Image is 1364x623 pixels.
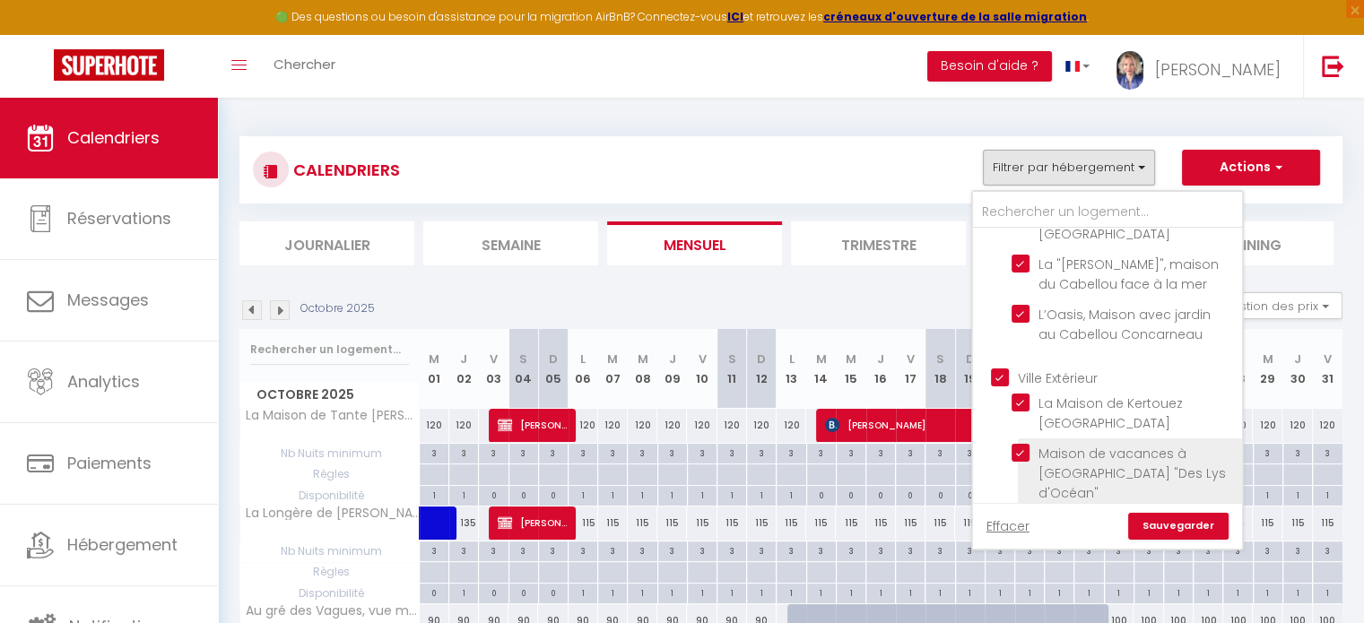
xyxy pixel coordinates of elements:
div: 1 [837,584,865,601]
div: 120 [687,409,717,442]
div: 115 [1282,506,1312,540]
th: 06 [569,329,598,409]
div: 1 [1254,584,1282,601]
div: 120 [1253,409,1282,442]
div: 1 [1164,584,1193,601]
div: 1 [1045,584,1073,601]
div: 1 [866,584,895,601]
div: Filtrer par hébergement [971,190,1244,550]
th: 12 [747,329,777,409]
p: Octobre 2025 [300,300,375,317]
div: 0 [509,486,538,503]
th: 04 [508,329,538,409]
div: 0 [479,584,508,601]
div: 1 [1074,584,1103,601]
th: 15 [836,329,865,409]
abbr: J [1294,350,1301,368]
div: 120 [449,409,479,442]
div: 1 [956,584,985,601]
abbr: J [877,350,884,368]
div: 115 [836,506,865,540]
div: 3 [569,444,597,461]
span: La Longère de [PERSON_NAME] de Kerblaise [243,506,422,520]
li: Planning [1159,221,1334,265]
abbr: M [429,350,439,368]
span: [PERSON_NAME] [498,506,567,540]
button: Filtrer par hébergement [983,150,1155,186]
div: 1 [628,486,656,503]
abbr: J [669,350,676,368]
span: Paiements [67,452,152,474]
div: 1 [777,584,805,601]
div: 115 [896,506,925,540]
div: 1 [1194,584,1222,601]
div: 3 [479,444,508,461]
div: 115 [628,506,657,540]
span: Messages [67,289,149,311]
abbr: J [460,350,467,368]
div: 3 [717,541,746,558]
div: 3 [837,541,865,558]
div: 3 [1254,444,1282,461]
th: 16 [866,329,896,409]
div: 1 [1223,584,1252,601]
div: 3 [866,541,895,558]
div: 115 [598,506,628,540]
th: 05 [538,329,568,409]
div: 1 [628,584,656,601]
abbr: D [757,350,766,368]
div: 120 [628,409,657,442]
div: 3 [479,541,508,558]
span: Nb Nuits minimum [240,444,419,463]
span: [PERSON_NAME] [498,408,567,442]
abbr: M [1263,350,1273,368]
div: 1 [717,486,746,503]
abbr: M [607,350,618,368]
span: Chercher [274,55,335,74]
abbr: S [936,350,944,368]
div: 1 [420,486,448,503]
div: 3 [509,444,538,461]
div: 1 [1313,584,1342,601]
div: 3 [1283,444,1312,461]
strong: ICI [727,9,743,24]
div: 3 [837,444,865,461]
input: Rechercher un logement... [250,333,409,366]
div: 3 [449,541,478,558]
th: 03 [479,329,508,409]
div: 120 [717,409,747,442]
div: 1 [925,584,954,601]
span: Octobre 2025 [240,382,419,408]
span: Maison de vacances à [GEOGRAPHIC_DATA] "Des Lys d'Océan" [1038,445,1226,502]
li: Trimestre [791,221,966,265]
div: 3 [925,541,954,558]
div: 115 [569,506,598,540]
th: 30 [1282,329,1312,409]
div: 0 [509,584,538,601]
span: [PERSON_NAME] [825,408,983,442]
button: Besoin d'aide ? [927,51,1052,82]
abbr: S [519,350,527,368]
th: 29 [1253,329,1282,409]
div: 3 [866,444,895,461]
div: 1 [747,486,776,503]
img: logout [1322,55,1344,77]
div: 3 [717,444,746,461]
span: Appartement du [GEOGRAPHIC_DATA] [1038,205,1170,243]
li: Semaine [423,221,598,265]
span: Réservations [67,207,171,229]
div: 3 [925,444,954,461]
div: 3 [1313,444,1342,461]
div: 120 [657,409,687,442]
div: 0 [807,486,836,503]
div: 120 [747,409,777,442]
div: 3 [807,444,836,461]
div: 115 [777,506,806,540]
div: 3 [569,541,597,558]
div: 1 [598,486,627,503]
div: 1 [896,584,925,601]
img: ... [1116,51,1143,90]
div: 3 [420,541,448,558]
div: 1 [777,486,805,503]
abbr: D [966,350,975,368]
